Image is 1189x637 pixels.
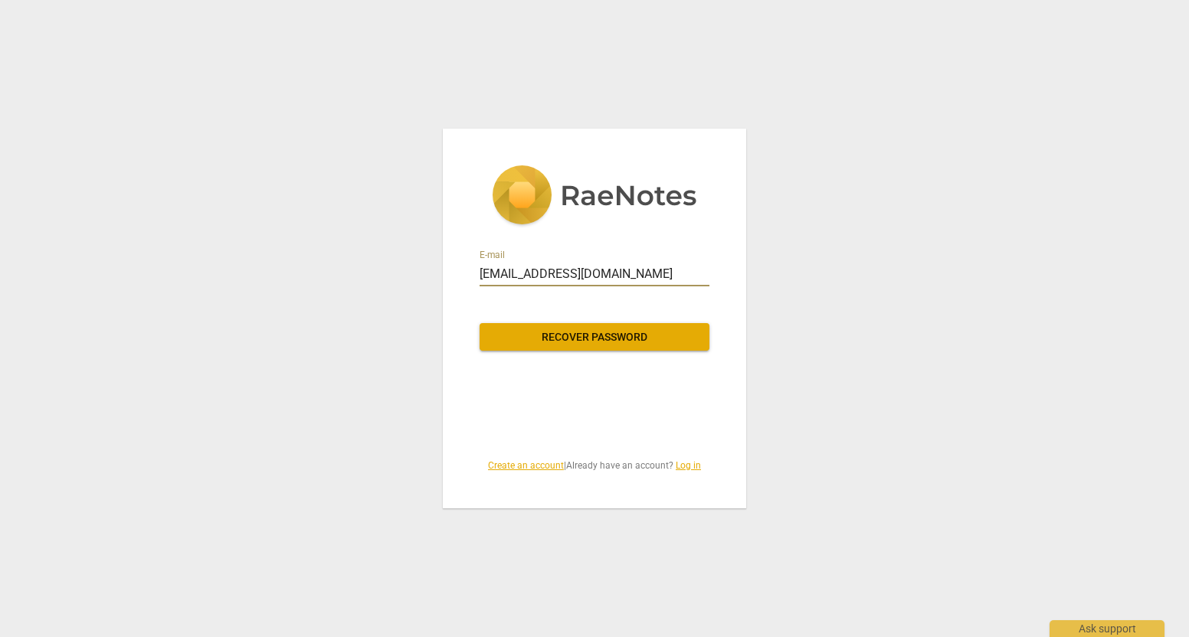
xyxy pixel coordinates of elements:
span: Recover password [492,330,697,345]
div: Ask support [1050,620,1164,637]
label: E-mail [480,251,505,260]
a: Create an account [488,460,564,471]
span: | Already have an account? [480,459,709,472]
img: 5ac2273c67554f335776073100b6d88f.svg [492,165,697,228]
a: Log in [676,460,701,471]
button: Recover password [480,323,709,351]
